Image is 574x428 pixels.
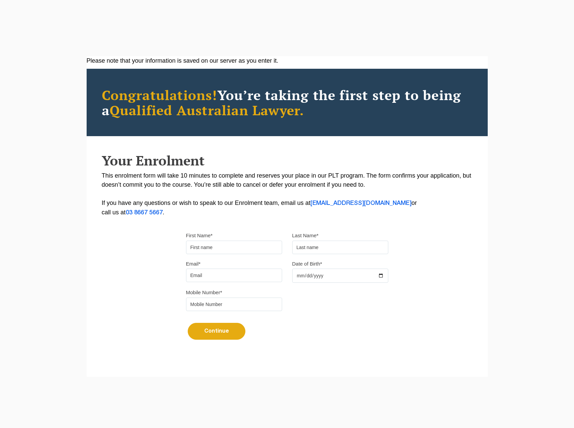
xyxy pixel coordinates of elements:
label: Last Name* [292,232,319,239]
h2: You’re taking the first step to being a [102,87,473,118]
div: Please note that your information is saved on our server as you enter it. [87,56,488,65]
input: Email [186,269,282,282]
span: Congratulations! [102,86,217,104]
input: First name [186,241,282,254]
input: Last name [292,241,388,254]
label: Mobile Number* [186,289,222,296]
a: 03 8667 5667 [126,210,163,215]
p: This enrolment form will take 10 minutes to complete and reserves your place in our PLT program. ... [102,171,473,217]
input: Mobile Number [186,298,282,311]
label: Date of Birth* [292,261,322,267]
label: Email* [186,261,201,267]
span: Qualified Australian Lawyer. [110,101,304,119]
h2: Your Enrolment [102,153,473,168]
label: First Name* [186,232,213,239]
button: Continue [188,323,245,340]
a: [EMAIL_ADDRESS][DOMAIN_NAME] [310,201,412,206]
